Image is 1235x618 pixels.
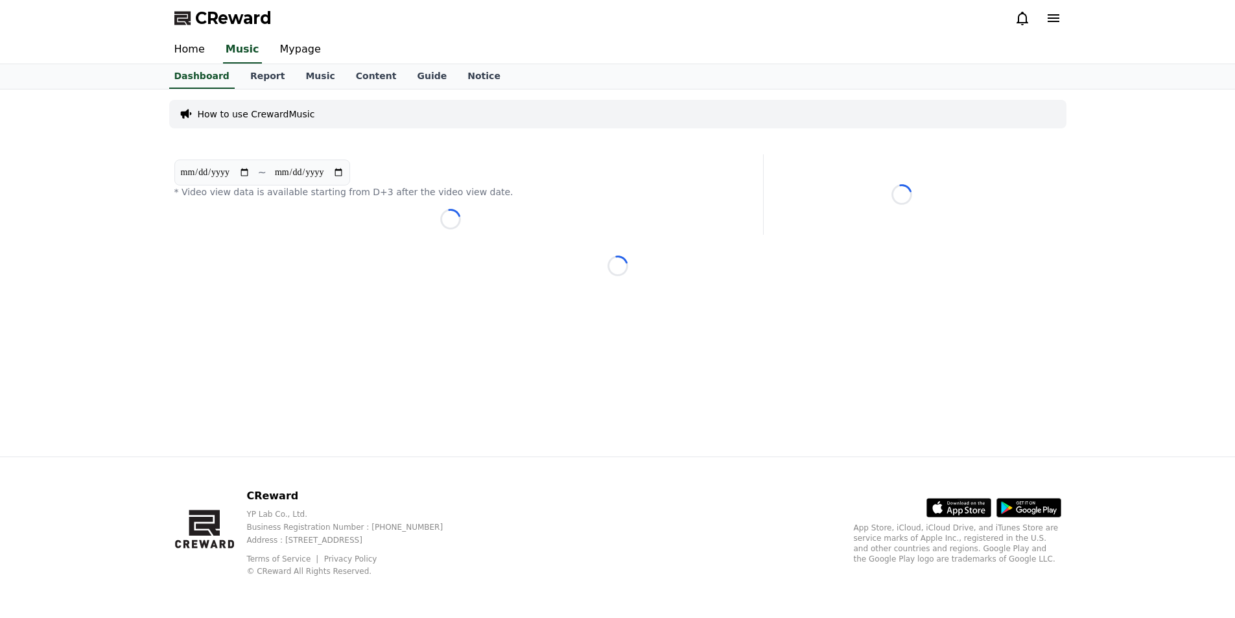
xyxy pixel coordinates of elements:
[246,509,464,519] p: YP Lab Co., Ltd.
[164,36,215,64] a: Home
[198,108,315,121] a: How to use CrewardMusic
[295,64,345,89] a: Music
[195,8,272,29] span: CReward
[246,566,464,576] p: © CReward All Rights Reserved.
[246,535,464,545] p: Address : [STREET_ADDRESS]
[240,64,296,89] a: Report
[457,64,511,89] a: Notice
[174,185,727,198] p: * Video view data is available starting from D+3 after the video view date.
[246,522,464,532] p: Business Registration Number : [PHONE_NUMBER]
[246,488,464,504] p: CReward
[246,554,320,564] a: Terms of Service
[406,64,457,89] a: Guide
[169,64,235,89] a: Dashboard
[346,64,407,89] a: Content
[324,554,377,564] a: Privacy Policy
[258,165,266,180] p: ~
[270,36,331,64] a: Mypage
[223,36,262,64] a: Music
[854,523,1061,564] p: App Store, iCloud, iCloud Drive, and iTunes Store are service marks of Apple Inc., registered in ...
[174,8,272,29] a: CReward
